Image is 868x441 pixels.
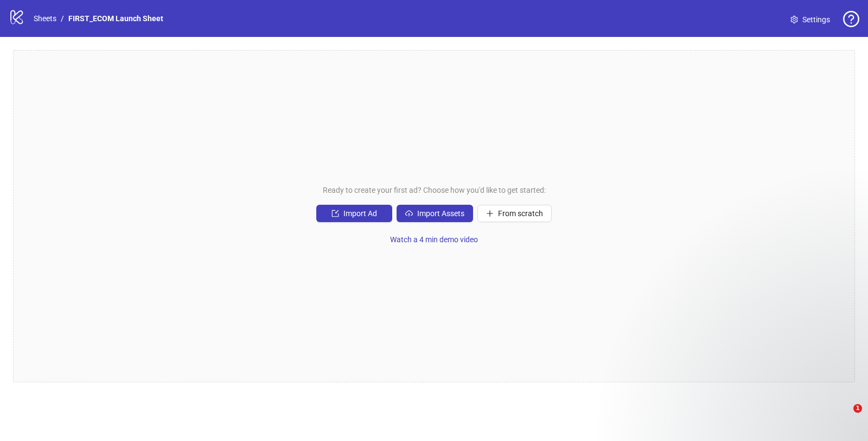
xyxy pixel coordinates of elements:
li: / [61,12,64,24]
button: Import Ad [316,205,392,222]
span: From scratch [498,209,543,218]
button: Watch a 4 min demo video [381,231,487,248]
span: Import Assets [417,209,464,218]
span: plus [486,210,494,217]
span: Settings [802,14,830,26]
button: Import Assets [397,205,473,222]
a: FIRST_ECOM Launch Sheet [66,12,165,24]
iframe: Intercom live chat [831,404,857,430]
a: Settings [782,11,839,28]
button: From scratch [477,205,552,222]
span: 1 [853,404,862,413]
span: Watch a 4 min demo video [390,235,478,244]
a: Sheets [31,12,59,24]
span: question-circle [843,11,859,27]
span: import [331,210,339,217]
span: cloud-upload [405,210,413,217]
span: Ready to create your first ad? Choose how you'd like to get started: [323,184,546,196]
span: setting [790,16,798,23]
span: Import Ad [343,209,377,218]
